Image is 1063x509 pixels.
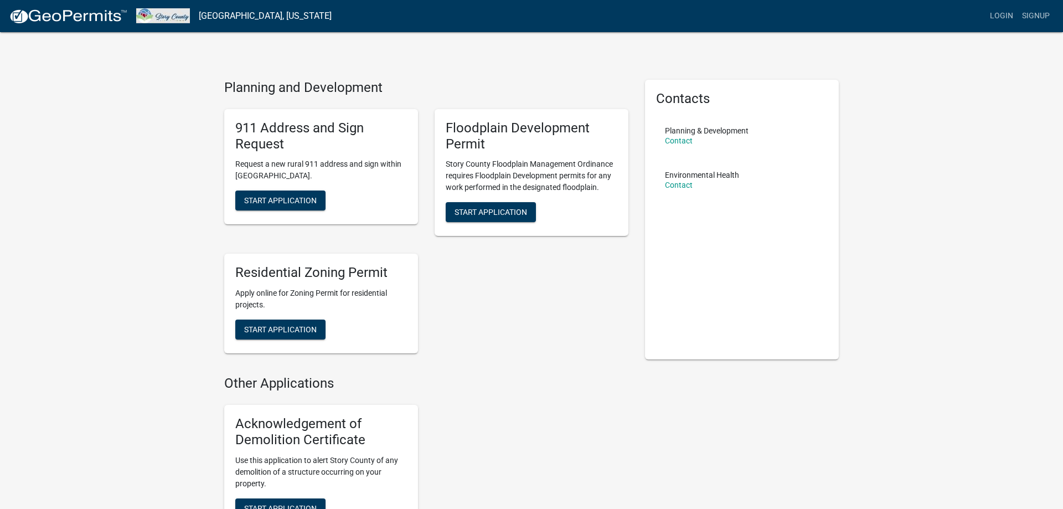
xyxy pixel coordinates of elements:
button: Start Application [446,202,536,222]
p: Environmental Health [665,171,739,179]
button: Start Application [235,320,326,340]
h5: 911 Address and Sign Request [235,120,407,152]
h5: Residential Zoning Permit [235,265,407,281]
p: Apply online for Zoning Permit for residential projects. [235,287,407,311]
p: Use this application to alert Story County of any demolition of a structure occurring on your pro... [235,455,407,490]
span: Start Application [244,325,317,334]
button: Start Application [235,191,326,210]
a: Contact [665,136,693,145]
p: Story County Floodplain Management Ordinance requires Floodplain Development permits for any work... [446,158,617,193]
img: Story County, Iowa [136,8,190,23]
p: Planning & Development [665,127,749,135]
a: Login [985,6,1018,27]
a: [GEOGRAPHIC_DATA], [US_STATE] [199,7,332,25]
h5: Acknowledgement of Demolition Certificate [235,416,407,448]
a: Contact [665,181,693,189]
h4: Other Applications [224,376,628,392]
h4: Planning and Development [224,80,628,96]
span: Start Application [244,196,317,205]
h5: Contacts [656,91,828,107]
h5: Floodplain Development Permit [446,120,617,152]
a: Signup [1018,6,1054,27]
span: Start Application [455,208,527,217]
p: Request a new rural 911 address and sign within [GEOGRAPHIC_DATA]. [235,158,407,182]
